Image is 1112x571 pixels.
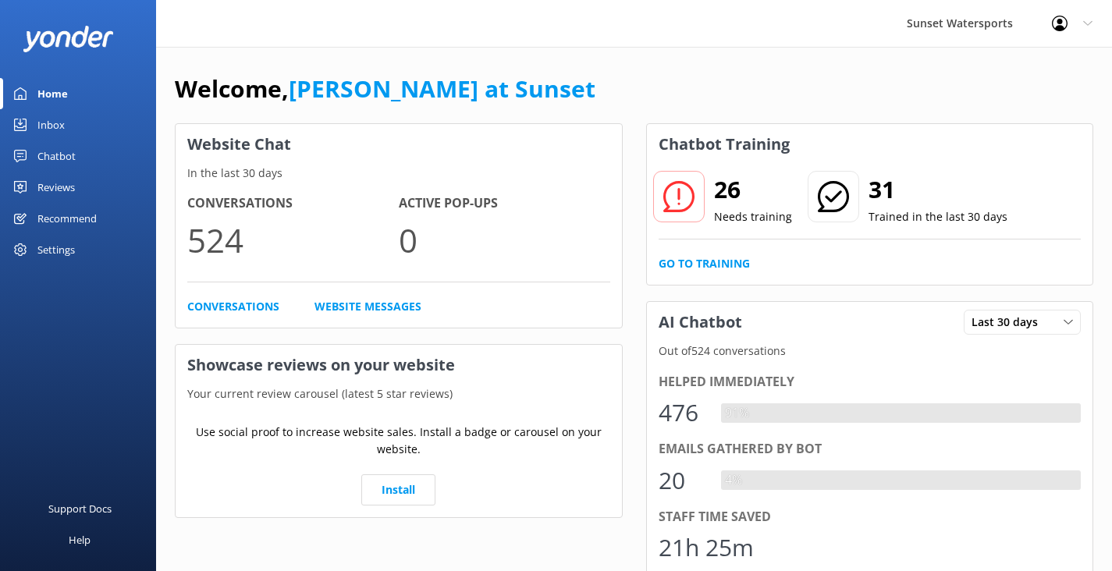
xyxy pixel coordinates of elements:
[289,73,595,105] a: [PERSON_NAME] at Sunset
[187,193,399,214] h4: Conversations
[714,208,792,225] p: Needs training
[399,193,610,214] h4: Active Pop-ups
[399,214,610,266] p: 0
[721,403,753,424] div: 91%
[48,493,112,524] div: Support Docs
[659,255,750,272] a: Go to Training
[659,394,705,431] div: 476
[69,524,91,555] div: Help
[37,234,75,265] div: Settings
[714,171,792,208] h2: 26
[176,385,622,403] p: Your current review carousel (latest 5 star reviews)
[659,529,754,566] div: 21h 25m
[187,214,399,266] p: 524
[37,140,76,172] div: Chatbot
[361,474,435,505] a: Install
[37,78,68,109] div: Home
[23,26,113,51] img: yonder-white-logo.png
[37,109,65,140] div: Inbox
[659,372,1082,392] div: Helped immediately
[659,507,1082,527] div: Staff time saved
[869,208,1007,225] p: Trained in the last 30 days
[721,470,746,491] div: 4%
[37,172,75,203] div: Reviews
[187,298,279,315] a: Conversations
[972,314,1047,331] span: Last 30 days
[176,124,622,165] h3: Website Chat
[647,124,801,165] h3: Chatbot Training
[37,203,97,234] div: Recommend
[647,302,754,342] h3: AI Chatbot
[869,171,1007,208] h2: 31
[187,424,610,459] p: Use social proof to increase website sales. Install a badge or carousel on your website.
[176,345,622,385] h3: Showcase reviews on your website
[659,462,705,499] div: 20
[647,342,1093,360] p: Out of 524 conversations
[659,439,1082,459] div: Emails gathered by bot
[176,165,622,182] p: In the last 30 days
[314,298,421,315] a: Website Messages
[175,70,595,108] h1: Welcome,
